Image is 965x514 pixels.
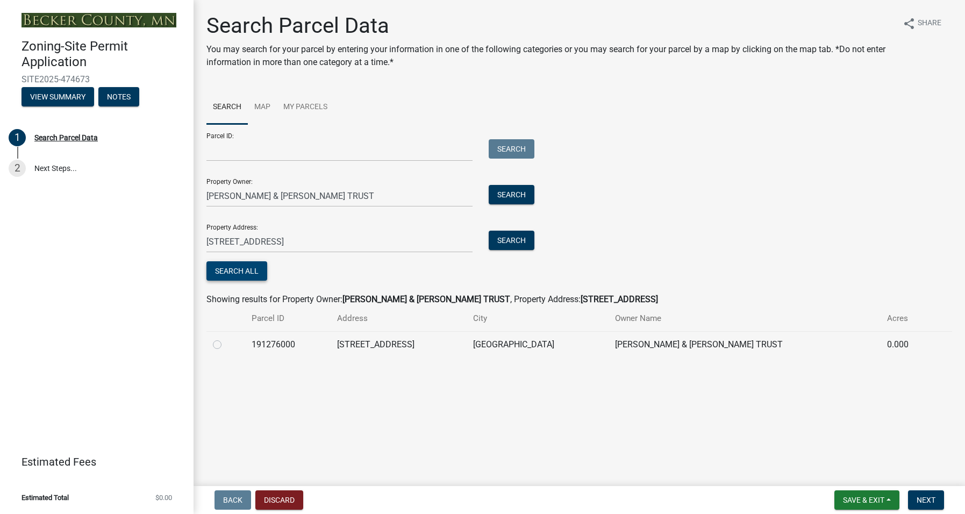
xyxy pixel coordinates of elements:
button: Search [489,231,534,250]
td: [GEOGRAPHIC_DATA] [467,331,609,358]
th: Owner Name [609,306,881,331]
button: Notes [98,87,139,106]
i: share [903,17,916,30]
a: Estimated Fees [9,451,176,473]
span: SITE2025-474673 [22,74,172,84]
span: Save & Exit [843,496,884,504]
button: Save & Exit [834,490,899,510]
th: Acres [881,306,932,331]
button: Next [908,490,944,510]
td: 0.000 [881,331,932,358]
strong: [PERSON_NAME] & [PERSON_NAME] TRUST [342,294,510,304]
a: Search [206,90,248,125]
button: Back [215,490,251,510]
button: View Summary [22,87,94,106]
div: 2 [9,160,26,177]
div: Showing results for Property Owner: , Property Address: [206,293,952,306]
span: Next [917,496,935,504]
p: You may search for your parcel by entering your information in one of the following categories or... [206,43,894,69]
div: Search Parcel Data [34,134,98,141]
div: 1 [9,129,26,146]
a: Map [248,90,277,125]
button: shareShare [894,13,950,34]
button: Discard [255,490,303,510]
th: City [467,306,609,331]
th: Parcel ID [245,306,330,331]
span: Back [223,496,242,504]
h1: Search Parcel Data [206,13,894,39]
img: Becker County, Minnesota [22,13,176,27]
strong: [STREET_ADDRESS] [581,294,658,304]
button: Search [489,139,534,159]
td: [STREET_ADDRESS] [331,331,467,358]
button: Search All [206,261,267,281]
wm-modal-confirm: Summary [22,93,94,102]
button: Search [489,185,534,204]
td: [PERSON_NAME] & [PERSON_NAME] TRUST [609,331,881,358]
th: Address [331,306,467,331]
h4: Zoning-Site Permit Application [22,39,185,70]
span: Estimated Total [22,494,69,501]
wm-modal-confirm: Notes [98,93,139,102]
td: 191276000 [245,331,330,358]
span: $0.00 [155,494,172,501]
a: My Parcels [277,90,334,125]
span: Share [918,17,941,30]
